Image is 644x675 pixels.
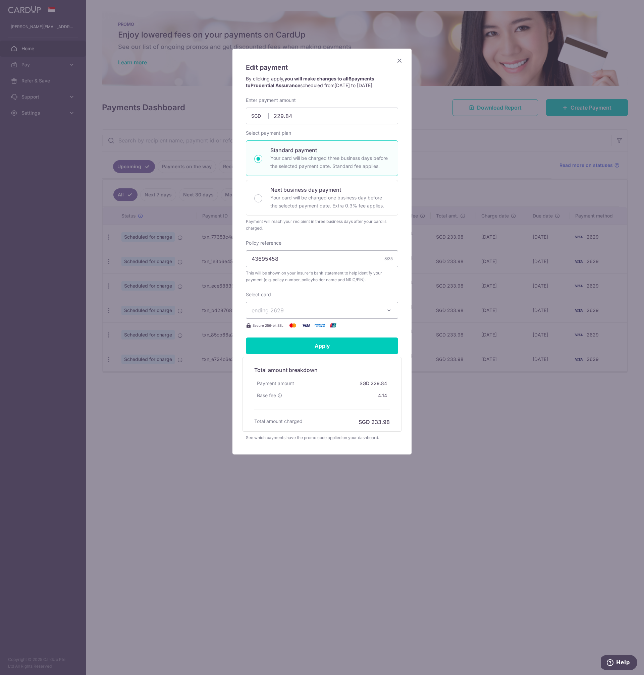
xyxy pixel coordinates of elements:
span: ending 2629 [252,307,284,314]
span: [DATE] to [DATE] [334,82,372,88]
div: 4.14 [375,389,390,402]
div: 8/35 [384,255,393,262]
span: This will be shown on your insurer’s bank statement to help identify your payment (e.g. policy nu... [246,270,398,283]
h5: Total amount breakdown [254,366,390,374]
p: Standard payment [270,146,390,154]
label: Policy reference [246,240,281,246]
span: Prudential Assurance [251,82,300,88]
h5: Edit payment [246,62,398,73]
input: Apply [246,337,398,354]
span: SGD [251,113,269,119]
p: Your card will be charged one business day before the selected payment date. Extra 0.3% fee applies. [270,194,390,210]
p: By clicking apply, scheduled from . [246,75,398,89]
div: Payment will reach your recipient in three business days after your card is charged. [246,218,398,232]
h6: Total amount charged [254,418,303,425]
div: Payment amount [254,377,297,389]
button: Close [395,57,404,65]
button: ending 2629 [246,302,398,319]
input: 0.00 [246,108,398,124]
img: Visa [300,321,313,329]
span: Base fee [257,392,276,399]
span: 6 [348,76,352,81]
strong: you will make changes to all payments to [246,76,374,88]
label: Select payment plan [246,130,291,136]
p: Next business day payment [270,186,390,194]
iframe: Opens a widget where you can find more information [601,655,637,672]
label: Select card [246,291,271,298]
img: Mastercard [286,321,300,329]
img: UnionPay [326,321,340,329]
span: Secure 256-bit SSL [253,323,283,328]
div: SGD 229.84 [357,377,390,389]
p: Your card will be charged three business days before the selected payment date. Standard fee appl... [270,154,390,170]
img: American Express [313,321,326,329]
h6: SGD 233.98 [359,418,390,426]
div: See which payments have the promo code applied on your dashboard. [246,434,398,441]
label: Enter payment amount [246,97,296,104]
